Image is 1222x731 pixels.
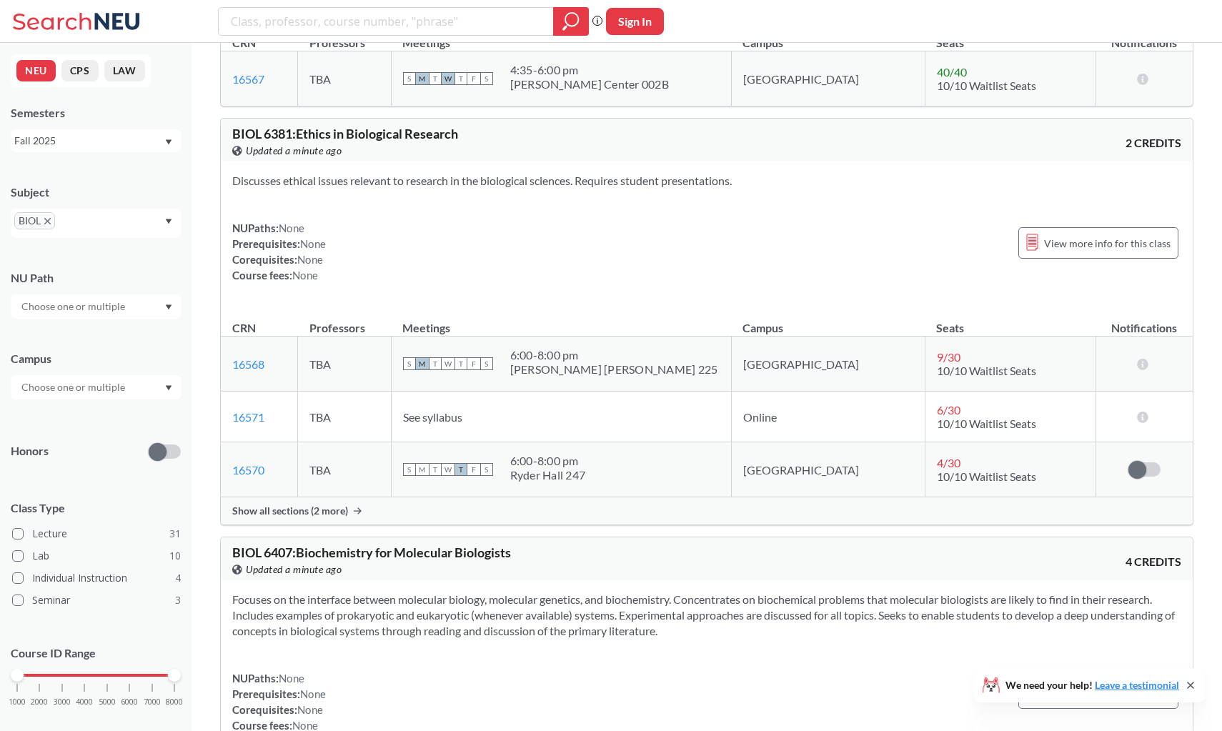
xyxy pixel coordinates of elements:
[403,410,462,424] span: See syllabus
[510,77,669,91] div: [PERSON_NAME] Center 002B
[937,456,960,469] span: 4 / 30
[606,8,664,35] button: Sign In
[175,592,181,608] span: 3
[403,463,416,476] span: S
[11,129,181,152] div: Fall 2025Dropdown arrow
[1005,680,1179,690] span: We need your help!
[731,392,925,442] td: Online
[144,698,161,706] span: 7000
[454,463,467,476] span: T
[232,357,264,371] a: 16568
[937,403,960,417] span: 6 / 30
[429,72,442,85] span: T
[44,218,51,224] svg: X to remove pill
[232,320,256,336] div: CRN
[279,672,304,685] span: None
[731,51,925,106] td: [GEOGRAPHIC_DATA]
[925,306,1096,337] th: Seats
[54,698,71,706] span: 3000
[99,698,116,706] span: 5000
[467,72,480,85] span: F
[297,253,323,266] span: None
[937,469,1036,483] span: 10/10 Waitlist Seats
[298,51,392,106] td: TBA
[14,212,55,229] span: BIOLX to remove pill
[300,237,326,250] span: None
[169,526,181,542] span: 31
[165,219,172,224] svg: Dropdown arrow
[11,105,181,121] div: Semesters
[467,463,480,476] span: F
[31,698,48,706] span: 2000
[232,173,1181,189] section: Discusses ethical issues relevant to research in the biological sciences. Requires student presen...
[246,143,342,159] span: Updated a minute ago
[937,65,967,79] span: 40 / 40
[442,72,454,85] span: W
[14,379,134,396] input: Choose one or multiple
[11,645,181,662] p: Course ID Range
[14,298,134,315] input: Choose one or multiple
[279,222,304,234] span: None
[232,72,264,86] a: 16567
[14,133,164,149] div: Fall 2025
[1095,679,1179,691] a: Leave a testimonial
[12,547,181,565] label: Lab
[12,569,181,587] label: Individual Instruction
[165,304,172,310] svg: Dropdown arrow
[11,270,181,286] div: NU Path
[416,72,429,85] span: M
[300,687,326,700] span: None
[416,463,429,476] span: M
[11,184,181,200] div: Subject
[61,60,99,81] button: CPS
[442,463,454,476] span: W
[232,544,511,560] span: BIOL 6407 : Biochemistry for Molecular Biologists
[232,504,348,517] span: Show all sections (2 more)
[16,60,56,81] button: NEU
[104,60,145,81] button: LAW
[937,364,1036,377] span: 10/10 Waitlist Seats
[467,357,480,370] span: F
[731,306,925,337] th: Campus
[731,337,925,392] td: [GEOGRAPHIC_DATA]
[246,562,342,577] span: Updated a minute ago
[1126,135,1181,151] span: 2 CREDITS
[12,591,181,610] label: Seminar
[232,410,264,424] a: 16571
[429,357,442,370] span: T
[11,294,181,319] div: Dropdown arrow
[11,443,49,459] p: Honors
[510,468,586,482] div: Ryder Hall 247
[292,269,318,282] span: None
[1096,306,1193,337] th: Notifications
[12,524,181,543] label: Lecture
[454,72,467,85] span: T
[510,454,586,468] div: 6:00 - 8:00 pm
[416,357,429,370] span: M
[11,351,181,367] div: Campus
[169,548,181,564] span: 10
[9,698,26,706] span: 1000
[731,442,925,497] td: [GEOGRAPHIC_DATA]
[937,417,1036,430] span: 10/10 Waitlist Seats
[298,392,392,442] td: TBA
[510,348,718,362] div: 6:00 - 8:00 pm
[232,463,264,477] a: 16570
[510,362,718,377] div: [PERSON_NAME] [PERSON_NAME] 225
[121,698,138,706] span: 6000
[166,698,183,706] span: 8000
[297,703,323,716] span: None
[175,570,181,586] span: 4
[298,337,392,392] td: TBA
[937,350,960,364] span: 9 / 30
[1044,234,1171,252] span: View more info for this class
[11,209,181,238] div: BIOLX to remove pillDropdown arrow
[232,592,1181,639] section: Focuses on the interface between molecular biology, molecular genetics, and biochemistry. Concent...
[510,63,669,77] div: 4:35 - 6:00 pm
[442,357,454,370] span: W
[298,306,392,337] th: Professors
[11,500,181,516] span: Class Type
[165,385,172,391] svg: Dropdown arrow
[232,126,458,141] span: BIOL 6381 : Ethics in Biological Research
[403,357,416,370] span: S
